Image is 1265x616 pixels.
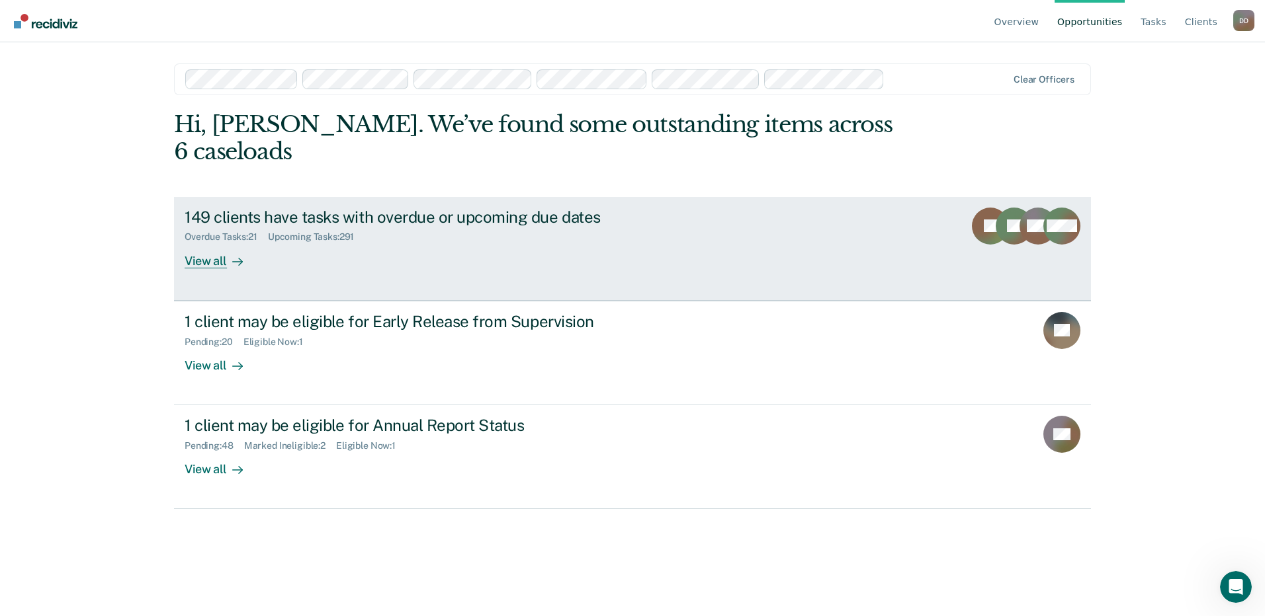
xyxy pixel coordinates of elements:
img: Recidiviz [14,14,77,28]
div: Pending : 48 [185,440,244,451]
div: View all [185,451,259,477]
div: 1 client may be eligible for Annual Report Status [185,416,649,435]
a: 1 client may be eligible for Annual Report StatusPending:48Marked Ineligible:2Eligible Now:1View all [174,405,1091,509]
a: 1 client may be eligible for Early Release from SupervisionPending:20Eligible Now:1View all [174,301,1091,405]
div: Marked Ineligible : 2 [244,440,336,451]
div: View all [185,243,259,268]
div: Overdue Tasks : 21 [185,231,268,243]
div: Pending : 20 [185,336,243,348]
a: 149 clients have tasks with overdue or upcoming due datesOverdue Tasks:21Upcoming Tasks:291View all [174,197,1091,301]
iframe: Intercom live chat [1220,571,1252,603]
div: Eligible Now : 1 [243,336,314,348]
div: Clear officers [1014,74,1074,85]
button: Profile dropdown button [1233,10,1254,31]
div: Hi, [PERSON_NAME]. We’ve found some outstanding items across 6 caseloads [174,111,908,165]
div: 1 client may be eligible for Early Release from Supervision [185,312,649,331]
div: D D [1233,10,1254,31]
div: Eligible Now : 1 [336,440,406,451]
div: Upcoming Tasks : 291 [268,231,365,243]
div: 149 clients have tasks with overdue or upcoming due dates [185,208,649,227]
div: View all [185,347,259,373]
